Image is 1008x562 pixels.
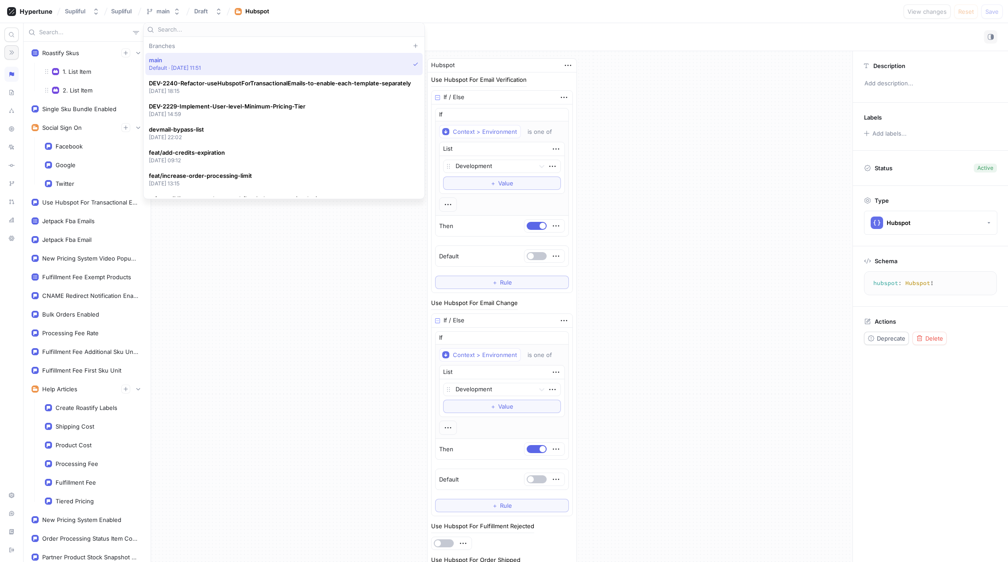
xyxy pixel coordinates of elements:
[158,25,421,34] input: Search...
[142,4,184,19] button: main
[56,180,74,187] div: Twitter
[42,311,99,318] div: Bulk Orders Enabled
[42,385,77,393] div: Help Articles
[435,499,569,512] button: ＋Rule
[4,121,19,136] div: Preview
[439,110,443,119] p: If
[431,300,518,306] div: Use Hubspot For Email Change
[431,77,527,83] div: Use Hubspot For Email Verification
[42,49,79,56] div: Roastify Skus
[149,110,305,118] p: [DATE] 14:59
[56,460,98,467] div: Processing Fee
[431,523,534,529] div: Use Hubspot For Fulfillment Rejected
[61,4,103,19] button: Supliful
[887,219,911,227] div: Hubspot
[149,80,411,87] span: DEV-2240-Refactor-useHubspotForTransactionalEmails-to-enable-each-template-separately
[524,348,565,361] button: is one of
[4,506,19,521] div: Live chat
[149,87,411,95] p: [DATE] 18:15
[864,332,909,345] button: Deprecate
[4,231,19,246] div: Settings
[439,348,521,361] button: Context > Environment
[63,68,91,75] div: 1. List Item
[524,125,565,138] button: is one of
[245,7,269,16] div: Hubspot
[149,56,201,64] span: main
[56,143,83,150] div: Facebook
[875,318,896,325] p: Actions
[981,4,1003,19] button: Save
[145,42,423,49] div: Branches
[56,161,76,169] div: Google
[56,423,94,430] div: Shipping Cost
[63,87,92,94] div: 2. List Item
[42,535,139,542] div: Order Processing Status Item Count [PERSON_NAME]
[439,475,459,484] p: Default
[4,140,19,155] div: Logs
[42,273,131,281] div: Fulfillment Fee Exempt Products
[977,164,993,172] div: Active
[42,516,121,523] div: New Pricing System Enabled
[868,275,993,291] textarea: hubspot: Hubspot!
[500,280,512,285] span: Rule
[39,28,129,37] input: Search...
[500,503,512,508] span: Rule
[42,367,121,374] div: Fulfillment Fee First Sku Unit
[4,103,19,118] div: Splits
[4,194,19,209] div: Pull requests
[444,93,464,102] div: If / Else
[42,348,139,355] div: Fulfillment Fee Additional Sku Units
[56,498,94,505] div: Tiered Pricing
[912,332,947,345] button: Delete
[4,488,19,503] div: Setup
[864,114,882,121] p: Labels
[42,554,139,561] div: Partner Product Stock Snapshot Enabled
[925,336,943,341] span: Delete
[149,103,305,110] span: DEV-2229-Implement-User-level-Minimum-Pricing-Tier
[864,211,997,235] button: Hubspot
[149,180,252,187] p: [DATE] 13:15
[56,404,117,411] div: Create Roastify Labels
[194,8,208,15] div: Draft
[954,4,978,19] button: Reset
[498,181,513,186] span: Value
[149,126,204,133] span: devmail-bypass-list
[435,276,569,289] button: ＋Rule
[156,8,170,15] div: main
[56,442,92,449] div: Product Cost
[985,9,999,14] span: Save
[149,157,225,164] p: [DATE] 09:12
[444,316,464,325] div: If / Else
[42,236,92,243] div: Jetpack Fba Email
[958,9,974,14] span: Reset
[877,336,905,341] span: Deprecate
[149,64,201,72] p: Default ‧ [DATE] 11:51
[875,162,892,174] p: Status
[860,76,1000,91] p: Add description...
[149,149,225,157] span: feat/add-credits-expiration
[439,125,521,138] button: Context > Environment
[149,133,204,141] p: [DATE] 22:02
[904,4,951,19] button: View changes
[56,479,96,486] div: Fulfillment Fee
[431,61,455,70] div: Hubspot
[191,4,226,19] button: Draft
[453,128,517,136] div: Context > Environment
[4,213,19,228] div: Analytics
[492,280,498,285] span: ＋
[492,503,498,508] span: ＋
[42,255,139,262] div: New Pricing System Video Popup Enabled
[111,8,132,14] span: Supliful
[439,445,453,454] p: Then
[4,67,19,82] div: Logic
[875,257,897,265] p: Schema
[42,199,139,206] div: Use Hubspot For Transactional Emails
[443,400,561,413] button: ＋Value
[498,404,513,409] span: Value
[872,131,907,136] div: Add labels...
[528,128,552,136] div: is one of
[439,222,453,231] p: Then
[42,124,82,131] div: Social Sign On
[490,181,496,186] span: ＋
[439,333,443,342] p: If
